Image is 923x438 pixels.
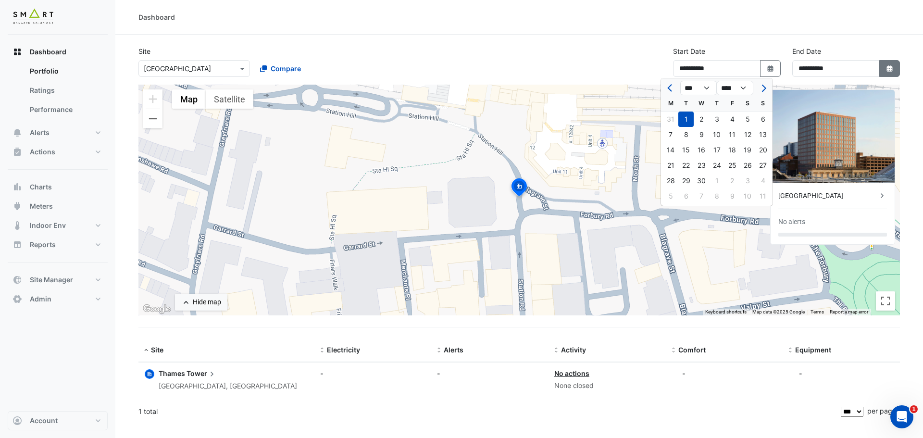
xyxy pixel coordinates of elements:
span: Reports [30,240,56,250]
div: [GEOGRAPHIC_DATA] [778,191,877,201]
label: End Date [792,46,821,56]
div: - [320,368,426,378]
div: 10 [740,188,755,204]
span: Site [151,346,163,354]
button: Reports [8,235,108,254]
div: Wednesday, April 30, 2025 [694,173,709,188]
app-icon: Alerts [12,128,22,138]
div: No alerts [778,217,805,227]
a: Portfolio [22,62,108,81]
select: Select month [680,81,717,95]
app-icon: Charts [12,182,22,192]
span: Site Manager [30,275,73,285]
div: Wednesday, April 2, 2025 [694,112,709,127]
div: M [663,96,678,111]
div: Tuesday, April 22, 2025 [678,158,694,173]
div: Tuesday, May 6, 2025 [678,188,694,204]
span: Meters [30,201,53,211]
app-icon: Actions [12,147,22,157]
div: Tuesday, April 15, 2025 [678,142,694,158]
app-icon: Indoor Env [12,221,22,230]
div: Sunday, April 6, 2025 [755,112,771,127]
div: Saturday, April 5, 2025 [740,112,755,127]
div: 3 [740,173,755,188]
img: Company Logo [12,8,55,27]
span: Alerts [30,128,50,138]
span: Compare [271,63,301,74]
label: Site [138,46,150,56]
img: site-pin-selected.svg [509,177,530,200]
div: 13 [755,127,771,142]
div: 22 [678,158,694,173]
button: Account [8,411,108,430]
div: 2 [724,173,740,188]
div: Monday, April 21, 2025 [663,158,678,173]
div: 16 [694,142,709,158]
iframe: Intercom live chat [890,405,913,428]
div: F [724,96,740,111]
div: Wednesday, May 7, 2025 [694,188,709,204]
button: Keyboard shortcuts [705,309,747,315]
div: 11 [724,127,740,142]
div: Sunday, April 27, 2025 [755,158,771,173]
button: Toggle fullscreen view [876,291,895,311]
fa-icon: Select Date [766,64,775,73]
div: Wednesday, April 16, 2025 [694,142,709,158]
div: Tuesday, April 8, 2025 [678,127,694,142]
div: 26 [740,158,755,173]
span: per page [867,407,896,415]
div: Friday, April 18, 2025 [724,142,740,158]
span: Electricity [327,346,360,354]
div: 21 [663,158,678,173]
div: 31 [663,112,678,127]
div: Friday, May 2, 2025 [724,173,740,188]
div: Thursday, April 3, 2025 [709,112,724,127]
span: Dashboard [30,47,66,57]
div: Dashboard [8,62,108,123]
div: Thursday, May 8, 2025 [709,188,724,204]
div: Friday, April 4, 2025 [724,112,740,127]
div: Tuesday, April 1, 2025 [678,112,694,127]
div: 9 [694,127,709,142]
div: 30 [694,173,709,188]
div: - [437,368,543,378]
button: Admin [8,289,108,309]
button: Zoom in [143,89,162,109]
span: Thames [159,369,185,377]
app-icon: Dashboard [12,47,22,57]
a: Terms (opens in new tab) [811,309,824,314]
div: Dashboard [138,12,175,22]
div: S [755,96,771,111]
button: Actions [8,142,108,162]
fa-icon: Select Date [886,64,894,73]
div: Friday, April 11, 2025 [724,127,740,142]
div: Sunday, May 11, 2025 [755,188,771,204]
div: 5 [740,112,755,127]
div: 6 [678,188,694,204]
div: Thursday, April 10, 2025 [709,127,724,142]
div: 6 [755,112,771,127]
span: Equipment [795,346,831,354]
div: None closed [554,380,660,391]
div: Monday, April 7, 2025 [663,127,678,142]
button: Site Manager [8,270,108,289]
span: Alerts [444,346,463,354]
div: Saturday, May 10, 2025 [740,188,755,204]
button: Previous month [665,80,676,96]
div: 28 [663,173,678,188]
div: Saturday, April 12, 2025 [740,127,755,142]
div: 25 [724,158,740,173]
div: Saturday, May 3, 2025 [740,173,755,188]
div: 8 [678,127,694,142]
div: Wednesday, April 9, 2025 [694,127,709,142]
div: 8 [709,188,724,204]
div: Thursday, April 17, 2025 [709,142,724,158]
div: Thursday, April 24, 2025 [709,158,724,173]
div: Sunday, April 13, 2025 [755,127,771,142]
div: Friday, May 9, 2025 [724,188,740,204]
div: Monday, May 5, 2025 [663,188,678,204]
div: Sunday, April 20, 2025 [755,142,771,158]
button: Show street map [172,89,206,109]
div: 1 [709,173,724,188]
div: 9 [724,188,740,204]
